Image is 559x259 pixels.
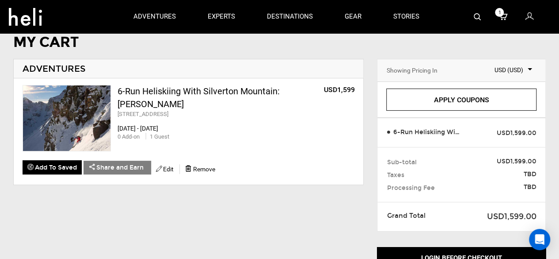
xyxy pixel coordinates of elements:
p: adventures [133,12,176,21]
div: 6-Run Heliskiing With Silverton Mountain: [PERSON_NAME] [118,85,283,110]
strong: USD1,599.00 [497,158,536,165]
img: search-bar-icon.svg [474,13,481,20]
a: Apply Coupons [386,89,536,111]
img: images [23,85,110,151]
p: experts [208,12,235,21]
span: Processing Fee [387,184,434,193]
span: TBD [468,170,536,179]
p: destinations [267,12,313,21]
div: 1 Guest [145,133,169,141]
span: TBD [468,183,536,192]
span: 0 Add-on [118,133,140,140]
span: Taxes [387,171,404,180]
div: USD1,599.00 [455,211,536,223]
span: Sub-total [387,158,416,167]
span: 1 [495,8,504,17]
span: 6-Run Heliskiing With Silverton Mountain: [PERSON_NAME] [391,128,461,137]
span: Remove [193,166,215,173]
button: Edit [151,162,179,176]
div: [DATE] - [DATE] [118,124,354,133]
div: Grand Total [380,211,448,220]
div: Open Intercom Messenger [529,229,550,250]
div: [STREET_ADDRESS] [118,110,283,119]
button: Remove [180,162,220,176]
h1: MY CART [13,35,546,50]
button: Add To Saved [23,160,82,174]
span: USD1,599.00 [497,129,536,138]
div: Showing Pricing In [386,66,437,75]
h2: ADVENTURES [23,64,354,73]
span: Select box activate [477,64,536,74]
op: USD1,599 [323,85,354,94]
span: USD (USD) [481,66,532,74]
